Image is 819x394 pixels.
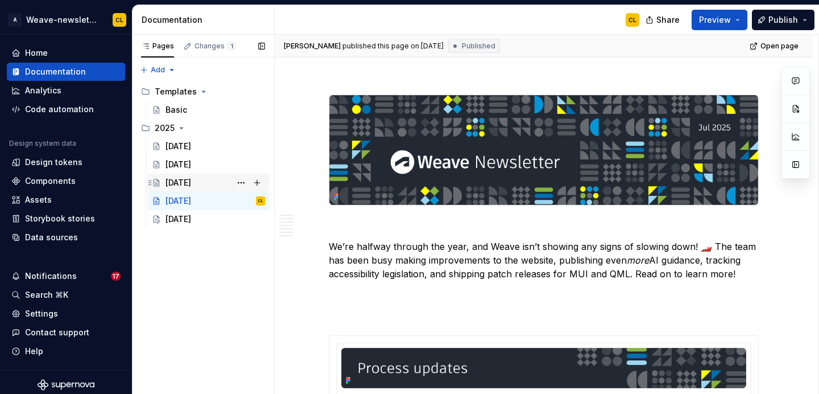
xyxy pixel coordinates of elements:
[25,157,82,168] div: Design tokens
[147,137,270,155] a: [DATE]
[7,323,125,342] button: Contact support
[7,228,125,247] a: Data sources
[7,172,125,190] a: Components
[111,272,121,281] span: 17
[7,100,125,118] a: Code automation
[746,38,804,54] a: Open page
[147,101,270,119] a: Basic
[26,14,99,26] div: Weave-newsletter
[166,159,191,170] div: [DATE]
[147,210,270,228] a: [DATE]
[25,85,61,96] div: Analytics
[142,14,270,26] div: Documentation
[25,175,76,187] div: Components
[640,10,687,30] button: Share
[699,14,731,26] span: Preview
[25,194,52,206] div: Assets
[136,62,179,78] button: Add
[462,42,495,51] span: Published
[25,104,94,115] div: Code automation
[25,213,95,224] div: Storybook stories
[166,104,187,116] div: Basic
[7,210,125,228] a: Storybook stories
[258,195,263,207] div: CL
[155,122,175,134] div: 2025
[25,327,89,338] div: Contact support
[136,83,270,228] div: Page tree
[136,83,270,101] div: Templates
[25,308,58,319] div: Settings
[151,65,165,75] span: Add
[7,191,125,209] a: Assets
[141,42,174,51] div: Pages
[2,7,130,32] button: AWeave-newsletterCL
[329,95,758,205] img: 0c82473f-dc29-4946-a7f1-2706fc58a17a.png
[166,141,191,152] div: [DATE]
[25,289,68,301] div: Search ⌘K
[115,15,123,24] div: CL
[7,342,125,360] button: Help
[147,155,270,174] a: [DATE]
[147,192,270,210] a: [DATE]CL
[38,379,94,391] svg: Supernova Logo
[25,270,77,282] div: Notifications
[166,195,191,207] div: [DATE]
[768,14,798,26] span: Publish
[284,42,341,51] span: [PERSON_NAME]
[195,42,236,51] div: Changes
[25,346,43,357] div: Help
[155,86,197,97] div: Templates
[25,47,48,59] div: Home
[342,42,444,51] div: published this page on [DATE]
[628,15,636,24] div: CL
[752,10,814,30] button: Publish
[7,305,125,323] a: Settings
[7,81,125,100] a: Analytics
[227,42,236,51] span: 1
[25,66,86,77] div: Documentation
[25,232,78,243] div: Data sources
[7,267,125,285] button: Notifications17
[692,10,747,30] button: Preview
[166,214,191,225] div: [DATE]
[627,255,649,266] em: more
[7,153,125,171] a: Design tokens
[329,240,759,281] p: We’re halfway through the year, and Weave isn’t showing any signs of slowing down! 🏎️ The team ha...
[166,177,191,188] div: [DATE]
[8,13,22,27] div: A
[147,174,270,192] a: [DATE]
[7,286,125,304] button: Search ⌘K
[136,119,270,137] div: 2025
[7,63,125,81] a: Documentation
[9,139,76,148] div: Design system data
[656,14,680,26] span: Share
[760,42,799,51] span: Open page
[7,44,125,62] a: Home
